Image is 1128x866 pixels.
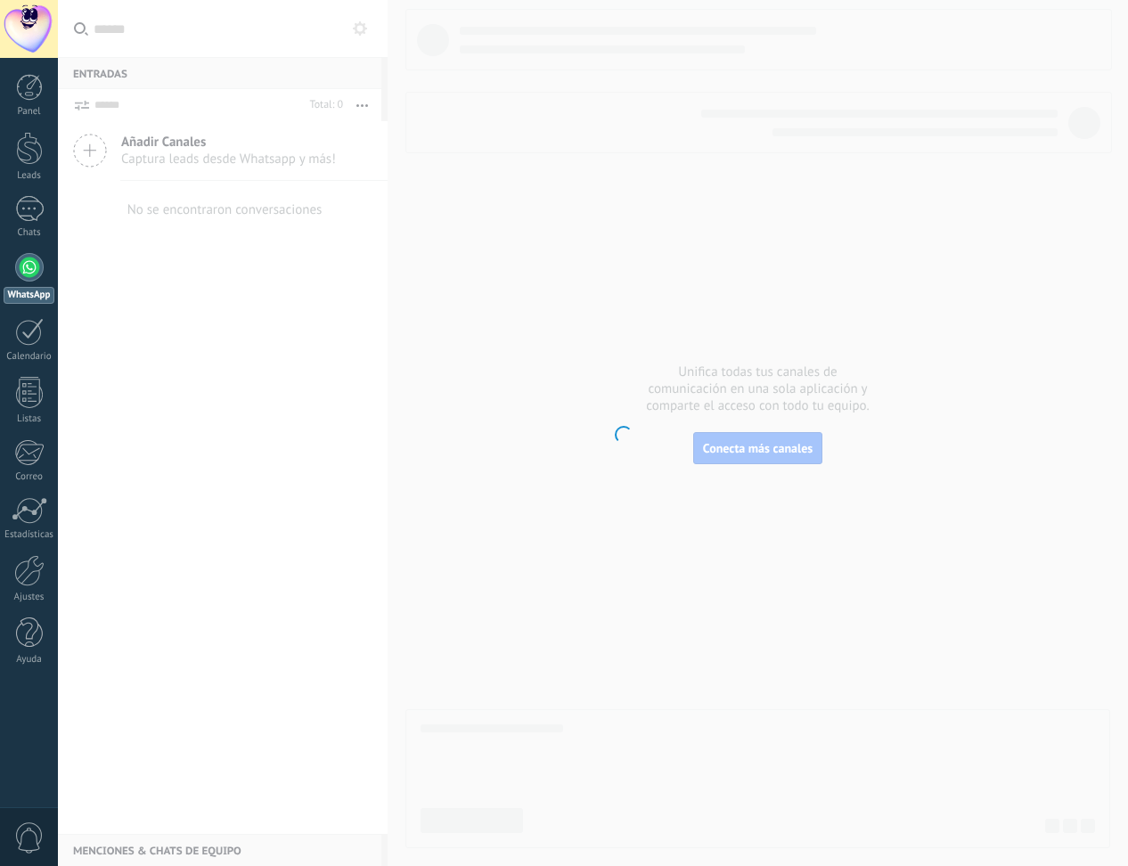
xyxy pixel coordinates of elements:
div: Ajustes [4,592,55,603]
div: Listas [4,413,55,425]
div: Ayuda [4,654,55,666]
div: Calendario [4,351,55,363]
div: Chats [4,227,55,239]
div: Leads [4,170,55,182]
div: WhatsApp [4,287,54,304]
div: Correo [4,471,55,483]
div: Estadísticas [4,529,55,541]
div: Panel [4,106,55,118]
